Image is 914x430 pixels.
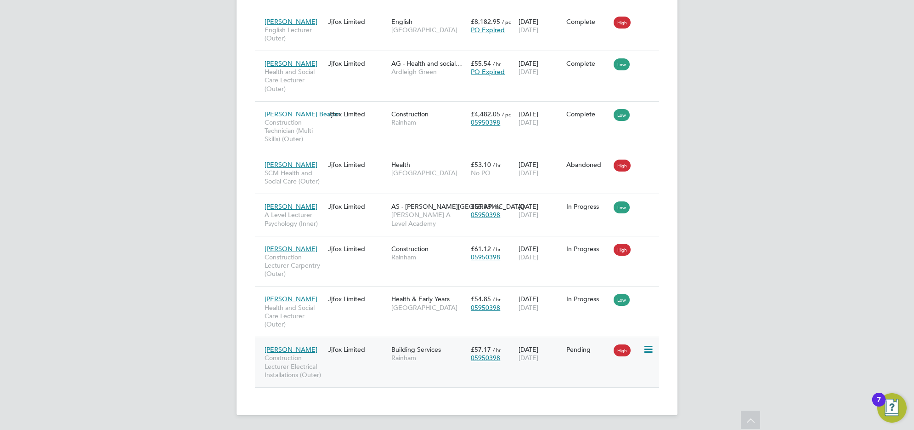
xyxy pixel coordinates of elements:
[519,354,538,362] span: [DATE]
[471,202,491,211] span: £55.98
[391,345,441,354] span: Building Services
[516,240,564,266] div: [DATE]
[502,111,511,118] span: / pc
[391,161,410,169] span: Health
[265,26,323,42] span: English Lecturer (Outer)
[614,17,631,29] span: High
[391,68,466,76] span: Ardleigh Green
[391,169,466,177] span: [GEOGRAPHIC_DATA]
[519,68,538,76] span: [DATE]
[391,202,524,211] span: AS - [PERSON_NAME][GEOGRAPHIC_DATA]
[326,341,389,358] div: Jjfox Limited
[265,161,317,169] span: [PERSON_NAME]
[265,169,323,185] span: SCM Health and Social Care (Outer)
[502,18,511,25] span: / pc
[614,58,630,70] span: Low
[516,13,564,39] div: [DATE]
[519,118,538,126] span: [DATE]
[566,17,609,26] div: Complete
[326,55,389,72] div: Jjfox Limited
[391,118,466,126] span: Rainham
[471,68,505,76] span: PO Expired
[391,253,466,261] span: Rainham
[493,161,501,168] span: / hr
[471,110,500,118] span: £4,482.05
[519,253,538,261] span: [DATE]
[566,110,609,118] div: Complete
[493,246,501,252] span: / hr
[265,295,317,303] span: [PERSON_NAME]
[614,201,630,213] span: Low
[265,345,317,354] span: [PERSON_NAME]
[566,245,609,253] div: In Progress
[471,169,491,177] span: No PO
[471,295,491,303] span: £54.85
[493,60,501,67] span: / hr
[326,105,389,123] div: Jjfox Limited
[493,203,501,210] span: / hr
[516,198,564,224] div: [DATE]
[566,59,609,68] div: Complete
[877,393,907,423] button: Open Resource Center, 7 new notifications
[614,160,631,172] span: High
[391,17,412,26] span: English
[391,110,429,118] span: Construction
[519,169,538,177] span: [DATE]
[614,244,631,256] span: High
[519,211,538,219] span: [DATE]
[265,68,323,93] span: Health and Social Care Lecturer (Outer)
[471,211,500,219] span: 05950398
[471,253,500,261] span: 05950398
[262,54,659,62] a: [PERSON_NAME]Health and Social Care Lecturer (Outer)Jjfox LimitedAG - Health and social…Ardleigh ...
[566,202,609,211] div: In Progress
[265,110,341,118] span: [PERSON_NAME] Beacon
[262,340,659,348] a: [PERSON_NAME]Construction Lecturer Electrical Installations (Outer)Jjfox LimitedBuilding Services...
[265,253,323,278] span: Construction Lecturer Carpentry (Outer)
[471,304,500,312] span: 05950398
[391,26,466,34] span: [GEOGRAPHIC_DATA]
[519,26,538,34] span: [DATE]
[391,354,466,362] span: Rainham
[516,55,564,80] div: [DATE]
[493,346,501,353] span: / hr
[262,155,659,163] a: [PERSON_NAME]SCM Health and Social Care (Outer)Jjfox LimitedHealth[GEOGRAPHIC_DATA]£53.10 / hrNo ...
[566,295,609,303] div: In Progress
[471,118,500,126] span: 05950398
[265,17,317,26] span: [PERSON_NAME]
[326,156,389,173] div: Jjfox Limited
[265,59,317,68] span: [PERSON_NAME]
[614,109,630,121] span: Low
[326,240,389,258] div: Jjfox Limited
[516,156,564,182] div: [DATE]
[265,118,323,143] span: Construction Technician (Multi Skills) (Outer)
[265,211,323,227] span: A Level Lecturer Psychology (Inner)
[877,400,881,412] div: 7
[471,59,491,68] span: £55.54
[391,211,466,227] span: [PERSON_NAME] A Level Academy
[265,245,317,253] span: [PERSON_NAME]
[566,161,609,169] div: Abandoned
[326,198,389,215] div: Jjfox Limited
[265,304,323,329] span: Health and Social Care Lecturer (Outer)
[262,105,659,113] a: [PERSON_NAME] BeaconConstruction Technician (Multi Skills) (Outer)Jjfox LimitedConstructionRainha...
[471,245,491,253] span: £61.12
[262,290,659,298] a: [PERSON_NAME]Health and Social Care Lecturer (Outer)Jjfox LimitedHealth & Early Years[GEOGRAPHIC_...
[471,161,491,169] span: £53.10
[516,290,564,316] div: [DATE]
[265,202,317,211] span: [PERSON_NAME]
[493,296,501,303] span: / hr
[262,12,659,20] a: [PERSON_NAME]English Lecturer (Outer)Jjfox LimitedEnglish[GEOGRAPHIC_DATA]£8,182.95 / pcPO Expire...
[614,344,631,356] span: High
[566,345,609,354] div: Pending
[614,294,630,306] span: Low
[265,354,323,379] span: Construction Lecturer Electrical Installations (Outer)
[391,304,466,312] span: [GEOGRAPHIC_DATA]
[471,354,500,362] span: 05950398
[516,105,564,131] div: [DATE]
[516,341,564,367] div: [DATE]
[471,26,505,34] span: PO Expired
[471,345,491,354] span: £57.17
[391,59,462,68] span: AG - Health and social…
[326,13,389,30] div: Jjfox Limited
[519,304,538,312] span: [DATE]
